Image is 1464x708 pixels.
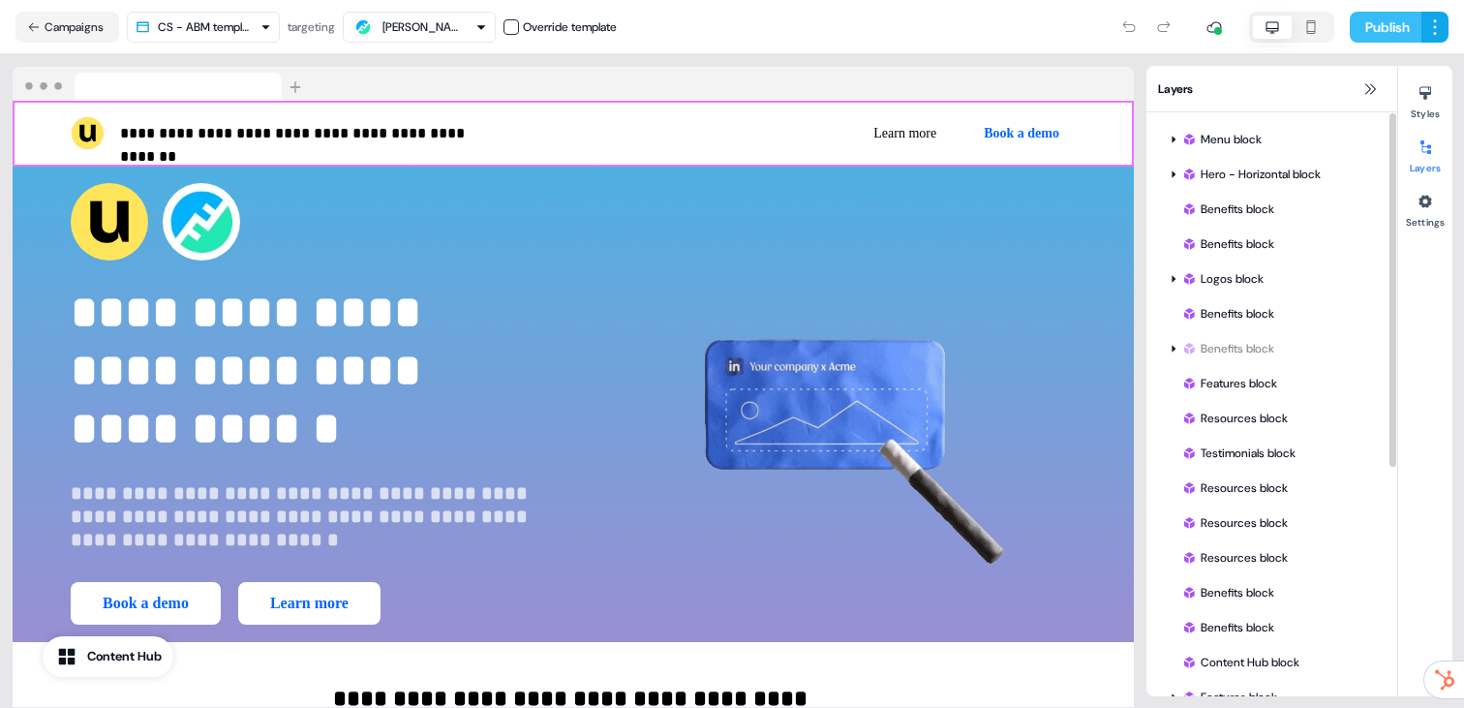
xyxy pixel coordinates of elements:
div: Content Hub block [1181,653,1378,672]
div: CS - ABM template [158,17,253,37]
img: Image [600,167,1076,642]
button: Book a demo [71,582,221,625]
div: Benefits block [1158,612,1386,643]
button: Campaigns [15,12,119,43]
div: Benefits block [1181,339,1378,358]
div: Logos block [1158,263,1386,294]
div: Menu block [1158,124,1386,155]
div: Benefits block [1181,304,1378,323]
div: Testimonials block [1181,444,1378,463]
div: Resources block [1181,548,1378,568]
button: [PERSON_NAME] [343,12,496,43]
img: Browser topbar [13,67,310,102]
div: Hero - Horizontal block [1158,159,1386,190]
div: Menu block [1181,130,1378,149]
div: Benefits block [1158,333,1386,364]
button: Layers [1398,132,1452,174]
div: Benefits block [1158,229,1386,260]
div: Benefits block [1181,618,1378,637]
div: Testimonials block [1158,438,1386,469]
div: Resources block [1158,508,1386,539]
div: Resources block [1158,403,1386,434]
div: targeting [288,17,335,37]
div: Features block [1181,688,1378,707]
div: Features block [1158,368,1386,399]
div: Resources block [1181,478,1378,498]
button: Book a demo [967,116,1076,151]
div: Book a demoLearn more [71,582,546,625]
button: Learn more [858,116,952,151]
div: Layers [1146,66,1397,112]
div: Benefits block [1158,194,1386,225]
div: Benefits block [1158,577,1386,608]
div: Content Hub [87,647,162,666]
div: Resources block [1181,409,1378,428]
div: Benefits block [1181,234,1378,254]
button: Learn more [238,582,381,625]
div: Features block [1181,374,1378,393]
button: Publish [1350,12,1421,43]
div: Resources block [1158,473,1386,504]
div: Resources block [1181,513,1378,533]
div: Learn moreBook a demo [581,116,1076,151]
div: Benefits block [1158,298,1386,329]
div: Content Hub block [1158,647,1386,678]
div: Hero - Horizontal block [1181,165,1378,184]
div: [PERSON_NAME] [382,17,460,37]
button: Settings [1398,186,1452,229]
div: Benefits block [1181,200,1378,219]
div: Resources block [1158,542,1386,573]
div: Override template [523,17,617,37]
div: Benefits block [1181,583,1378,602]
button: Content Hub [43,636,173,677]
div: Logos block [1181,269,1378,289]
button: Styles [1398,77,1452,120]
